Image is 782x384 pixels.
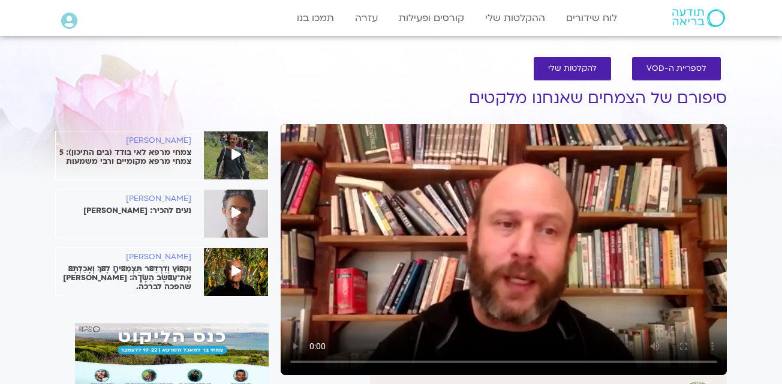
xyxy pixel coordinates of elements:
[56,194,268,215] a: [PERSON_NAME] נעים להכיר: [PERSON_NAME]
[632,57,721,80] a: לספריית ה-VOD
[56,206,191,215] p: נעים להכיר: [PERSON_NAME]
[672,9,725,27] img: תודעה בריאה
[349,7,384,29] a: עזרה
[204,131,268,179] img: %D7%93%D7%A8%D7%95%D7%A8-%D7%93%D7%A8%D7%94%D7%9E%D7%99-2.jpeg
[479,7,551,29] a: ההקלטות שלי
[548,64,597,73] span: להקלטות שלי
[56,265,191,292] p: וְק֥וֹץ וְדַרְדַּ֖ר תַּצְמִ֣יחַֽ לָ֑ךְ וְאָכַלְתָּ֖ אֶת־עֵ֥שֶׂב הַשָּׂדֶֽה: [PERSON_NAME] שהפכה לברכה.
[204,248,268,296] img: %D7%A0%D7%99%D7%A1%D7%99%D7%9D-%D7%A7%D7%A8%D7%99%D7%A1%D7%A4%D7%99%D7%9C.jpg
[56,253,268,292] a: [PERSON_NAME] וְק֥וֹץ וְדַרְדַּ֖ר תַּצְמִ֣יחַֽ לָ֑ךְ וְאָכַלְתָּ֖ אֶת־עֵ֥שֶׂב הַשָּׂדֶֽה: [PERSON_NAME] ...
[281,89,727,107] h1: סיפורם של הצמחים שאנחנו מלקטים
[393,7,470,29] a: קורסים ופעילות
[534,57,611,80] a: להקלטות שלי
[560,7,623,29] a: לוח שידורים
[646,64,706,73] span: לספריית ה-VOD
[56,253,191,262] h6: [PERSON_NAME]
[56,148,191,166] p: צמחי מרפא לאי בודד (בים התיכון): 5 צמחי מרפא מקומיים ורבי משמעות
[291,7,340,29] a: תמכו בנו
[56,136,191,145] h6: [PERSON_NAME]
[56,136,268,166] a: [PERSON_NAME] צמחי מרפא לאי בודד (בים התיכון): 5 צמחי מרפא מקומיים ורבי משמעות
[204,190,268,238] img: %D7%A0%D7%99%D7%A8-%D7%90%D7%91%D7%A8%D7%94%D7%9D-1.jpeg
[56,194,191,203] h6: [PERSON_NAME]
